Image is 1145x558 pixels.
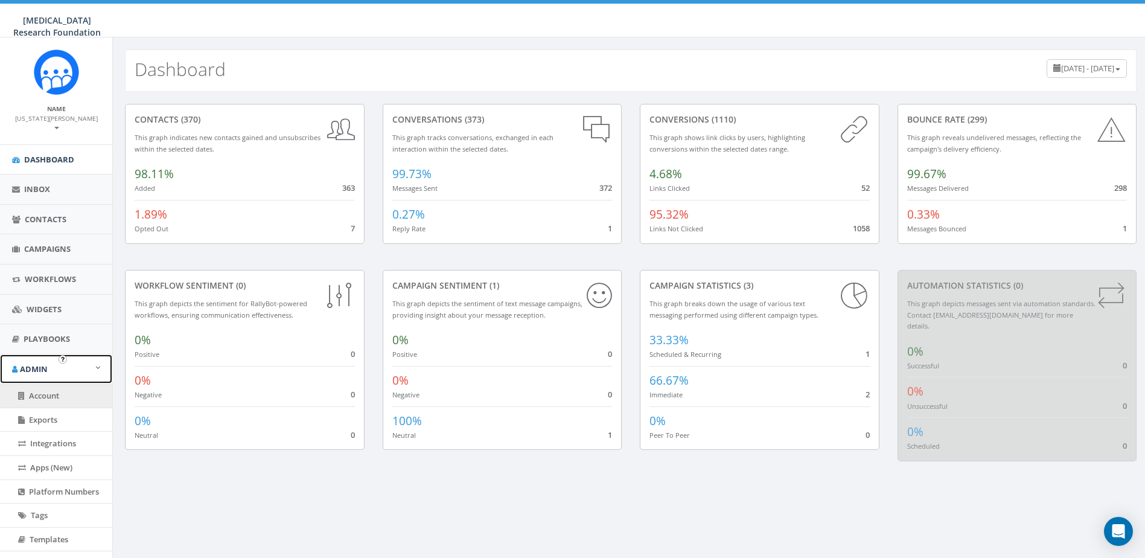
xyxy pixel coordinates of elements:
span: 66.67% [649,373,689,388]
small: Scheduled & Recurring [649,350,721,359]
span: (1) [487,280,499,291]
div: Workflow Sentiment [135,280,355,292]
span: 0% [135,332,151,348]
span: Workflows [25,274,76,284]
small: Negative [392,390,419,399]
span: Contacts [25,214,66,225]
span: Tags [31,510,48,521]
span: (0) [1011,280,1023,291]
small: [US_STATE][PERSON_NAME] [15,114,98,132]
span: (370) [179,114,200,125]
span: 0% [135,373,151,388]
span: 4.68% [649,166,682,182]
small: Successful [907,361,939,370]
small: Links Not Clicked [649,224,703,233]
span: 7 [351,223,355,234]
span: 0% [907,383,923,399]
span: (1110) [709,114,736,125]
small: Name [47,104,66,113]
div: Campaign Sentiment [392,280,613,292]
small: Scheduled [907,441,940,451]
span: 99.67% [907,166,946,182]
span: Account [29,390,59,401]
small: Negative [135,390,162,399]
button: Open In-App Guide [59,355,67,364]
div: Open Intercom Messenger [1104,517,1133,546]
a: [US_STATE][PERSON_NAME] [15,112,98,133]
div: conversions [649,114,870,126]
span: 0 [351,389,355,400]
small: Reply Rate [392,224,426,233]
small: This graph breaks down the usage of various text messaging performed using different campaign types. [649,299,818,319]
span: 1.89% [135,207,167,222]
span: Campaigns [24,243,71,254]
span: Admin [20,364,48,374]
span: 1058 [853,223,870,234]
small: Opted Out [135,224,168,233]
span: (3) [741,280,753,291]
small: This graph depicts the sentiment of text message campaigns, providing insight about your message ... [392,299,582,319]
span: 0% [135,413,151,429]
span: 0 [608,389,612,400]
small: Messages Bounced [907,224,966,233]
small: Unsuccessful [907,402,948,411]
small: This graph indicates new contacts gained and unsubscribes within the selected dates. [135,133,321,153]
span: Exports [29,414,57,425]
span: Apps (New) [30,462,72,473]
div: Campaign Statistics [649,280,870,292]
span: 363 [342,182,355,193]
span: 0.27% [392,207,425,222]
span: Platform Numbers [29,486,99,497]
span: (299) [965,114,987,125]
span: 33.33% [649,332,689,348]
span: 0% [907,344,923,359]
small: Positive [392,350,417,359]
span: Playbooks [24,333,70,344]
small: Messages Delivered [907,184,969,193]
span: 0% [907,424,923,440]
span: 0 [866,429,870,440]
img: Rally_Corp_Icon.png [34,50,79,95]
small: Positive [135,350,159,359]
small: Neutral [392,431,416,440]
small: This graph shows link clicks by users, highlighting conversions within the selected dates range. [649,133,805,153]
span: 0 [1123,400,1127,411]
span: Dashboard [24,154,74,165]
span: 98.11% [135,166,174,182]
h2: Dashboard [135,59,226,79]
span: 1 [608,429,612,440]
span: 2 [866,389,870,400]
span: 0 [608,348,612,359]
span: Integrations [30,438,76,449]
small: This graph reveals undelivered messages, reflecting the campaign's delivery efficiency. [907,133,1081,153]
span: [MEDICAL_DATA] Research Foundation [13,14,101,38]
small: Neutral [135,431,158,440]
span: [DATE] - [DATE] [1061,63,1114,74]
small: This graph depicts the sentiment for RallyBot-powered workflows, ensuring communication effective... [135,299,307,319]
span: 52 [861,182,870,193]
small: Added [135,184,155,193]
span: 0% [392,332,409,348]
span: Widgets [27,304,62,315]
span: 0 [1123,360,1127,371]
span: 99.73% [392,166,432,182]
small: Messages Sent [392,184,438,193]
span: Inbox [24,184,50,194]
div: Bounce Rate [907,114,1127,126]
div: conversations [392,114,613,126]
div: Automation Statistics [907,280,1127,292]
small: This graph depicts messages sent via automation standards. Contact [EMAIL_ADDRESS][DOMAIN_NAME] f... [907,299,1096,330]
span: (373) [462,114,484,125]
span: 1 [608,223,612,234]
span: 0 [351,348,355,359]
span: 0% [649,413,666,429]
span: 0 [351,429,355,440]
span: 95.32% [649,207,689,222]
span: 0 [1123,440,1127,451]
span: 0% [392,373,409,388]
span: Templates [30,534,68,545]
span: (0) [234,280,246,291]
small: Peer To Peer [649,431,690,440]
small: This graph tracks conversations, exchanged in each interaction within the selected dates. [392,133,553,153]
span: 372 [599,182,612,193]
